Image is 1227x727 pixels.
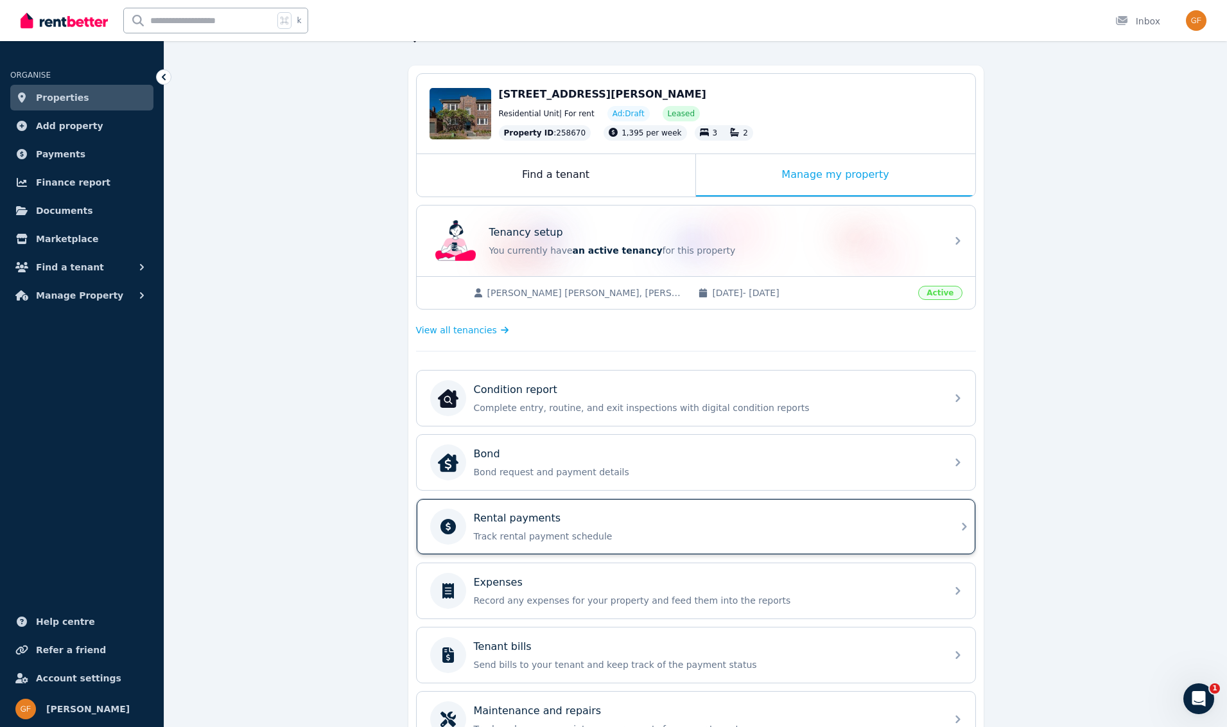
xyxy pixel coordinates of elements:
a: Marketplace [10,226,153,252]
span: Manage Property [36,288,123,303]
span: Payments [36,146,85,162]
p: Record any expenses for your property and feed them into the reports [474,594,939,607]
a: Tenancy setupTenancy setupYou currently havean active tenancyfor this property [417,206,975,276]
span: Residential Unit | For rent [499,109,595,119]
span: View all tenancies [416,324,497,337]
a: Finance report [10,170,153,195]
span: 1 [1210,683,1220,694]
span: Property ID [504,128,554,138]
img: Bond [438,452,458,473]
span: Marketplace [36,231,98,247]
a: Documents [10,198,153,223]
span: [STREET_ADDRESS][PERSON_NAME] [499,88,706,100]
p: Track rental payment schedule [474,530,939,543]
span: Active [918,286,962,300]
span: Find a tenant [36,259,104,275]
span: [PERSON_NAME] [46,701,130,717]
a: Account settings [10,665,153,691]
div: Find a tenant [417,154,695,197]
p: Expenses [474,575,523,590]
p: Rental payments [474,511,561,526]
button: Find a tenant [10,254,153,280]
span: 2 [743,128,748,137]
div: : 258670 [499,125,591,141]
span: [DATE] - [DATE] [712,286,910,299]
a: Refer a friend [10,637,153,663]
span: Properties [36,90,89,105]
span: k [297,15,301,26]
a: BondBondBond request and payment details [417,435,975,490]
p: Bond [474,446,500,462]
a: Help centre [10,609,153,635]
span: Documents [36,203,93,218]
div: Inbox [1115,15,1160,28]
img: Condition report [438,388,458,408]
p: Complete entry, routine, and exit inspections with digital condition reports [474,401,939,414]
span: Add property [36,118,103,134]
iframe: Intercom live chat [1183,683,1214,714]
button: Manage Property [10,283,153,308]
span: Finance report [36,175,110,190]
span: Account settings [36,670,121,686]
span: Refer a friend [36,642,106,658]
p: Tenancy setup [489,225,563,240]
img: Giora Friede [15,699,36,719]
p: Tenant bills [474,639,532,654]
p: Send bills to your tenant and keep track of the payment status [474,658,939,671]
img: Tenancy setup [435,220,476,261]
a: View all tenancies [416,324,509,337]
p: You currently have for this property [489,244,939,257]
a: Tenant billsSend bills to your tenant and keep track of the payment status [417,627,975,683]
span: 3 [713,128,718,137]
p: Bond request and payment details [474,466,939,478]
a: Rental paymentsTrack rental payment schedule [417,499,975,554]
a: Condition reportCondition reportComplete entry, routine, and exit inspections with digital condit... [417,371,975,426]
p: Maintenance and repairs [474,703,602,719]
span: [PERSON_NAME] [PERSON_NAME], [PERSON_NAME] [487,286,686,299]
p: Condition report [474,382,557,398]
a: Payments [10,141,153,167]
a: Add property [10,113,153,139]
span: Help centre [36,614,95,629]
a: Properties [10,85,153,110]
img: RentBetter [21,11,108,30]
img: Giora Friede [1186,10,1206,31]
div: Manage my property [696,154,975,197]
a: ExpensesRecord any expenses for your property and feed them into the reports [417,563,975,618]
span: ORGANISE [10,71,51,80]
span: 1,395 per week [622,128,681,137]
span: Ad: Draft [613,109,645,119]
span: Leased [668,109,695,119]
span: an active tenancy [573,245,663,256]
